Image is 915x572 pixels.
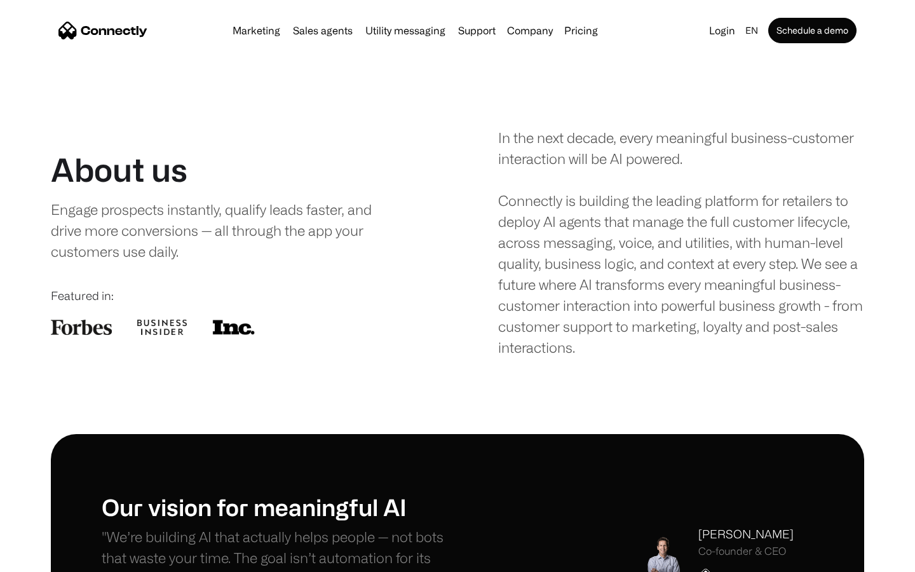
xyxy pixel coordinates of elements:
ul: Language list [25,550,76,568]
a: Sales agents [288,25,358,36]
aside: Language selected: English [13,548,76,568]
a: Marketing [227,25,285,36]
a: home [58,21,147,40]
a: Utility messaging [360,25,451,36]
h1: Our vision for meaningful AI [102,493,457,521]
div: Co-founder & CEO [698,545,794,557]
a: Pricing [559,25,603,36]
div: en [740,22,766,39]
h1: About us [51,151,187,189]
div: Featured in: [51,287,417,304]
a: Schedule a demo [768,18,857,43]
div: Engage prospects instantly, qualify leads faster, and drive more conversions — all through the ap... [51,199,398,262]
div: Company [503,22,557,39]
div: Company [507,22,553,39]
a: Support [453,25,501,36]
div: [PERSON_NAME] [698,526,794,543]
div: In the next decade, every meaningful business-customer interaction will be AI powered. Connectly ... [498,127,864,358]
div: en [745,22,758,39]
a: Login [704,22,740,39]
